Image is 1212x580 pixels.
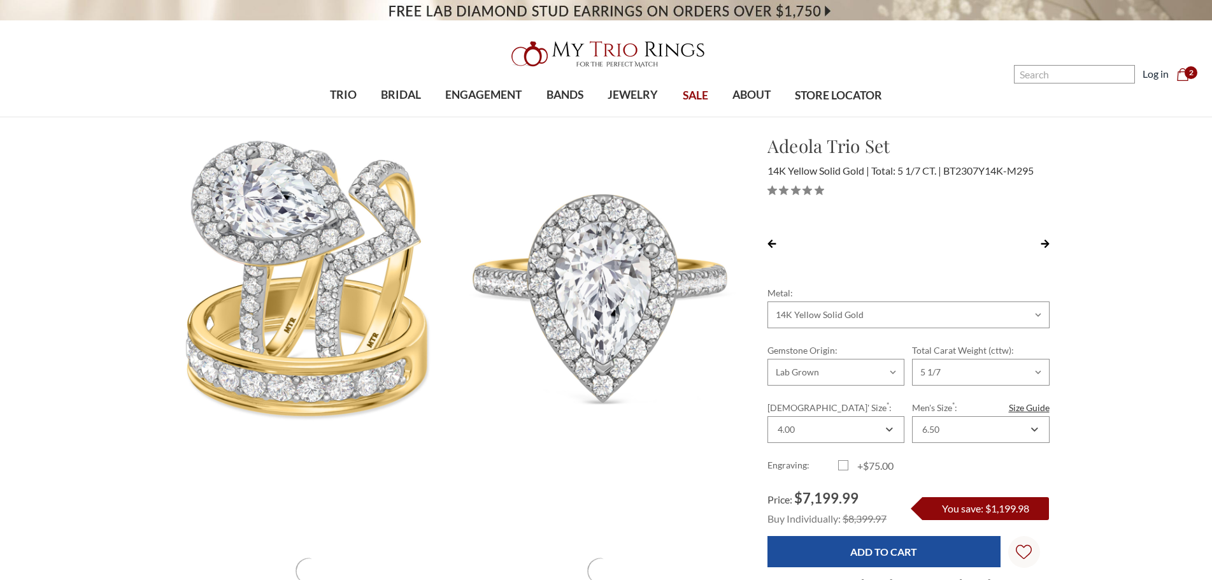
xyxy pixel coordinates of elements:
[767,164,869,177] span: 14K Yellow Solid Gold
[767,512,841,525] span: Buy Individually:
[767,401,904,414] label: [DEMOGRAPHIC_DATA]' Size :
[670,75,720,117] a: SALE
[1008,536,1040,568] a: Wish Lists
[455,133,746,424] img: Photo of Adeola 5 1/7 ct tw. Lab Grown Pear Solitaire Trio Set 14K Yellow Gold [BT2307YE-M295]
[559,116,571,117] button: submenu toggle
[912,344,1049,357] label: Total Carat Weight (cttw):
[778,424,795,435] div: 4.00
[433,75,534,116] a: ENGAGEMENT
[783,75,894,117] a: STORE LOCATOR
[534,75,595,116] a: BANDS
[369,75,433,116] a: BRIDAL
[838,458,909,474] label: +$75.00
[337,116,350,117] button: submenu toggle
[352,34,860,75] a: My Trio Rings
[1185,66,1197,79] span: 2
[1143,66,1169,82] a: Log in
[627,116,639,117] button: submenu toggle
[767,286,1050,300] label: Metal:
[794,489,859,507] span: $7,199.99
[477,116,490,117] button: submenu toggle
[330,87,357,103] span: TRIO
[720,75,783,116] a: ABOUT
[795,87,882,104] span: STORE LOCATOR
[504,34,708,75] img: My Trio Rings
[922,424,939,435] div: 6.50
[942,502,1029,514] span: You save: $1,199.98
[767,416,904,443] div: Combobox
[318,75,369,116] a: TRIO
[1176,66,1197,82] a: Cart with 0 items
[767,458,838,474] label: Engraving:
[767,133,1050,159] h1: Adeola Trio Set
[595,75,670,116] a: JEWELRY
[164,133,455,424] img: Photo of Adeola 5 1/7 ct tw. Lab Grown Pear Solitaire Trio Set 14K Yellow Gold [BT2307Y-M295]
[608,87,658,103] span: JEWELRY
[381,87,421,103] span: BRIDAL
[683,87,708,104] span: SALE
[767,344,904,357] label: Gemstone Origin:
[1176,68,1189,81] svg: cart.cart_preview
[871,164,941,177] span: Total: 5 1/7 CT.
[1009,401,1050,414] a: Size Guide
[732,87,771,103] span: ABOUT
[912,401,1049,414] label: Men's Size :
[843,512,887,525] span: $8,399.97
[912,416,1049,443] div: Combobox
[745,116,758,117] button: submenu toggle
[546,87,583,103] span: BANDS
[445,87,522,103] span: ENGAGEMENT
[1014,65,1135,83] input: Search
[943,164,1034,177] span: BT2307Y14K-M295
[395,116,408,117] button: submenu toggle
[767,493,792,505] span: Price:
[767,536,1001,567] input: Add to Cart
